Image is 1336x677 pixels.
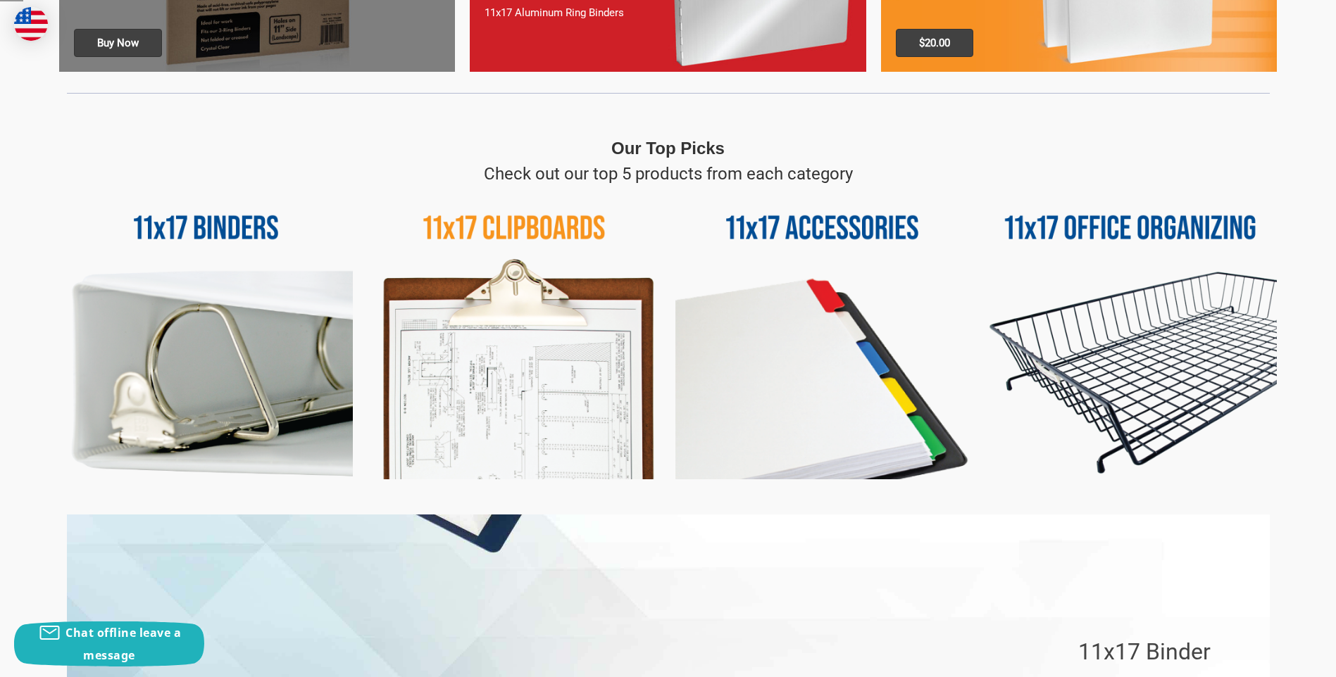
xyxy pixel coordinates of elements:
[74,29,162,57] span: Buy Now
[984,186,1278,480] img: 11x17 Office Organizing
[59,186,353,480] img: 11x17 Binders
[896,29,973,57] span: $20.00
[485,5,851,21] p: 11x17 Aluminum Ring Binders
[1220,639,1336,677] iframe: Google Customer Reviews
[675,186,969,480] img: 11x17 Accessories
[1078,635,1211,669] p: 11x17 Binder
[14,621,204,666] button: Chat offline leave a message
[65,625,181,663] span: Chat offline leave a message
[14,7,48,41] img: duty and tax information for United States
[484,161,853,186] p: Check out our top 5 products from each category
[611,136,725,161] p: Our Top Picks
[368,186,661,480] img: 11x17 Clipboards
